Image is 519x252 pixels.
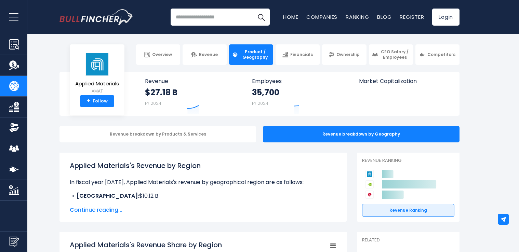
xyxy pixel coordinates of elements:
span: Revenue [199,52,218,57]
strong: 35,700 [252,87,279,98]
a: Blog [377,13,391,20]
a: Financials [276,44,320,65]
a: Companies [306,13,337,20]
li: $1.44 B [70,200,336,208]
img: NVIDIA Corporation competitors logo [365,180,374,188]
a: Revenue $27.18 B FY 2024 [138,72,245,116]
span: Product / Geography [240,49,270,60]
p: Revenue Ranking [362,158,454,164]
span: Applied Materials [75,81,119,87]
small: FY 2024 [145,100,161,106]
span: Competitors [427,52,455,57]
img: Broadcom competitors logo [365,191,374,199]
a: Market Capitalization [352,72,459,96]
span: Financials [290,52,313,57]
a: Applied Materials AMAT [75,53,119,95]
a: Ranking [346,13,369,20]
span: Ownership [336,52,360,57]
span: Continue reading... [70,206,336,214]
p: In fiscal year [DATE], Applied Materials's revenue by geographical region are as follows: [70,178,336,186]
small: AMAT [75,88,119,94]
button: Search [253,9,270,26]
a: Revenue [183,44,227,65]
a: Revenue Ranking [362,204,454,217]
div: Revenue breakdown by Geography [263,126,460,142]
b: [GEOGRAPHIC_DATA]: [77,192,139,200]
a: Overview [136,44,180,65]
span: CEO Salary / Employees [380,49,410,60]
a: Competitors [415,44,460,65]
a: Employees 35,700 FY 2024 [245,72,351,116]
img: Bullfincher logo [59,9,133,25]
li: $10.12 B [70,192,336,200]
a: Register [400,13,424,20]
tspan: Applied Materials's Revenue Share by Region [70,240,222,250]
h1: Applied Materials's Revenue by Region [70,160,336,171]
small: FY 2024 [252,100,268,106]
a: Go to homepage [59,9,133,25]
b: Europe: [77,200,97,208]
strong: + [87,98,90,104]
a: CEO Salary / Employees [369,44,413,65]
a: Ownership [322,44,366,65]
span: Market Capitalization [359,78,452,84]
img: Applied Materials competitors logo [365,170,374,178]
img: Ownership [9,123,19,133]
span: Overview [152,52,172,57]
span: Employees [252,78,345,84]
strong: $27.18 B [145,87,177,98]
p: Related [362,237,454,243]
a: +Follow [80,95,114,107]
a: Product / Geography [229,44,273,65]
div: Revenue breakdown by Products & Services [59,126,256,142]
a: Login [432,9,460,26]
a: Home [283,13,298,20]
span: Revenue [145,78,238,84]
